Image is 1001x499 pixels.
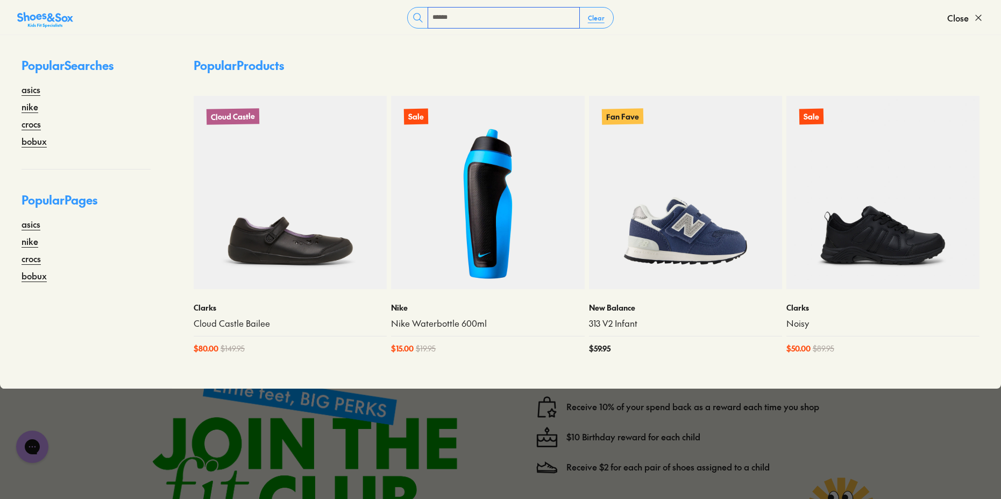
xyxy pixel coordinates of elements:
[22,191,151,217] p: Popular Pages
[194,343,218,354] span: $ 80.00
[589,318,782,329] a: 313 V2 Infant
[22,135,47,147] a: bobux
[22,252,41,265] a: crocs
[22,100,38,113] a: nike
[207,108,259,125] p: Cloud Castle
[579,8,613,27] button: Clear
[947,11,969,24] span: Close
[391,318,584,329] a: Nike Waterbottle 600ml
[786,302,979,313] p: Clarks
[11,427,54,467] iframe: Gorgias live chat messenger
[566,401,819,413] a: Receive 10% of your spend back as a reward each time you shop
[22,269,47,282] a: bobux
[416,343,436,354] span: $ 19.95
[536,456,558,478] img: Vector_3098.svg
[566,431,700,443] a: $10 Birthday reward for each child
[17,11,73,29] img: SNS_Logo_Responsive.svg
[17,9,73,26] a: Shoes &amp; Sox
[589,343,610,354] span: $ 59.95
[536,426,558,448] img: cake--candle-birthday-event-special-sweet-cake-bake.svg
[601,108,643,124] p: Fan Fave
[813,343,834,354] span: $ 89.95
[194,96,387,289] a: Cloud Castle
[194,318,387,329] a: Cloud Castle Bailee
[786,96,979,289] a: Sale
[194,302,387,313] p: Clarks
[589,302,782,313] p: New Balance
[566,461,770,473] a: Receive $2 for each pair of shoes assigned to a child
[391,343,414,354] span: $ 15.00
[536,396,558,418] img: vector1.svg
[404,109,428,125] p: Sale
[786,343,811,354] span: $ 50.00
[947,6,984,30] button: Close
[221,343,245,354] span: $ 149.95
[391,302,584,313] p: Nike
[22,117,41,130] a: crocs
[22,57,151,83] p: Popular Searches
[194,57,284,74] p: Popular Products
[22,83,40,96] a: asics
[799,109,823,125] p: Sale
[22,217,40,230] a: asics
[589,96,782,289] a: Fan Fave
[786,318,979,329] a: Noisy
[391,96,584,289] a: Sale
[22,235,38,248] a: nike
